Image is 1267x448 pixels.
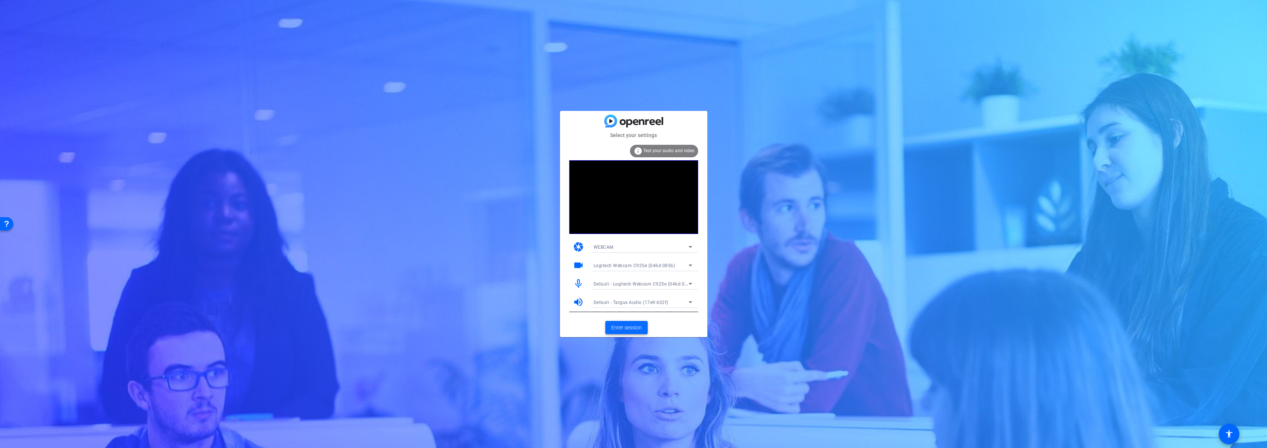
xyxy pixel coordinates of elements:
[573,297,584,308] mat-icon: volume_up
[634,147,643,155] mat-icon: info
[573,260,584,271] mat-icon: videocam
[573,278,584,289] mat-icon: mic_none
[594,281,695,287] span: Default - Logitech Webcam C925e (046d:085b)
[573,241,584,252] mat-icon: camera
[560,131,707,139] mat-card-subtitle: Select your settings
[594,263,675,268] span: Logitech Webcam C925e (046d:085b)
[643,148,694,153] span: Test your audio and video
[611,324,642,332] span: Enter session
[604,115,663,127] img: blue-gradient.svg
[1225,430,1233,438] mat-icon: accessibility
[594,245,613,250] span: WEBCAM
[605,321,648,334] button: Enter session
[594,300,668,305] span: Default - Targus Audio (17e9:602f)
